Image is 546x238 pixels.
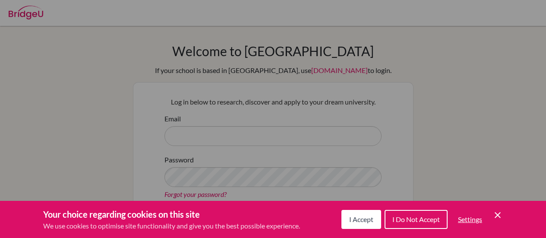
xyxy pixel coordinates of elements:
span: I Do Not Accept [392,215,440,223]
span: I Accept [349,215,373,223]
button: I Do Not Accept [385,210,448,229]
p: We use cookies to optimise site functionality and give you the best possible experience. [43,221,300,231]
span: Settings [458,215,482,223]
button: I Accept [341,210,381,229]
button: Save and close [492,210,503,220]
h3: Your choice regarding cookies on this site [43,208,300,221]
button: Settings [451,211,489,228]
